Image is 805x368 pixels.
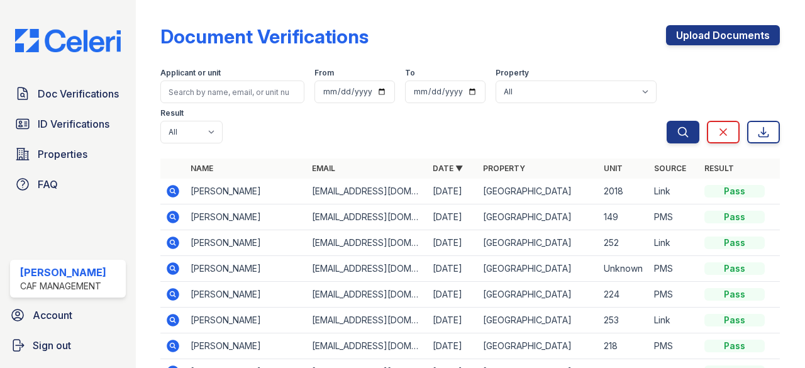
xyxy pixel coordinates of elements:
span: Properties [38,147,87,162]
td: Link [649,308,699,333]
td: PMS [649,204,699,230]
td: Link [649,179,699,204]
td: [PERSON_NAME] [186,230,306,256]
td: 2018 [599,179,649,204]
a: FAQ [10,172,126,197]
td: [DATE] [428,308,478,333]
td: Unknown [599,256,649,282]
td: 252 [599,230,649,256]
td: [GEOGRAPHIC_DATA] [478,204,599,230]
td: [DATE] [428,256,478,282]
span: Doc Verifications [38,86,119,101]
td: [DATE] [428,230,478,256]
div: Pass [704,237,765,249]
td: PMS [649,333,699,359]
div: Pass [704,288,765,301]
td: PMS [649,256,699,282]
td: [EMAIL_ADDRESS][DOMAIN_NAME] [307,204,428,230]
td: [PERSON_NAME] [186,204,306,230]
label: From [314,68,334,78]
td: [EMAIL_ADDRESS][DOMAIN_NAME] [307,282,428,308]
td: Link [649,230,699,256]
span: FAQ [38,177,58,192]
a: Properties [10,142,126,167]
div: CAF Management [20,280,106,293]
td: [DATE] [428,204,478,230]
div: Pass [704,340,765,352]
td: [DATE] [428,333,478,359]
img: CE_Logo_Blue-a8612792a0a2168367f1c8372b55b34899dd931a85d93a1a3d3e32e68fde9ad4.png [5,29,131,53]
td: [GEOGRAPHIC_DATA] [478,256,599,282]
td: 218 [599,333,649,359]
a: Email [312,164,335,173]
label: Property [496,68,529,78]
a: Result [704,164,734,173]
a: Sign out [5,333,131,358]
div: Pass [704,185,765,198]
a: Source [654,164,686,173]
input: Search by name, email, or unit number [160,81,304,103]
td: [DATE] [428,179,478,204]
td: [PERSON_NAME] [186,256,306,282]
td: [GEOGRAPHIC_DATA] [478,333,599,359]
div: Document Verifications [160,25,369,48]
td: [EMAIL_ADDRESS][DOMAIN_NAME] [307,333,428,359]
td: [EMAIL_ADDRESS][DOMAIN_NAME] [307,308,428,333]
td: [PERSON_NAME] [186,333,306,359]
td: 149 [599,204,649,230]
td: [PERSON_NAME] [186,282,306,308]
div: Pass [704,211,765,223]
a: Doc Verifications [10,81,126,106]
td: [PERSON_NAME] [186,308,306,333]
td: [GEOGRAPHIC_DATA] [478,282,599,308]
span: Sign out [33,338,71,353]
td: [DATE] [428,282,478,308]
a: Name [191,164,213,173]
td: 224 [599,282,649,308]
td: PMS [649,282,699,308]
a: Account [5,303,131,328]
label: Applicant or unit [160,68,221,78]
td: [GEOGRAPHIC_DATA] [478,179,599,204]
span: ID Verifications [38,116,109,131]
div: [PERSON_NAME] [20,265,106,280]
a: ID Verifications [10,111,126,137]
td: [EMAIL_ADDRESS][DOMAIN_NAME] [307,179,428,204]
td: [GEOGRAPHIC_DATA] [478,308,599,333]
td: [GEOGRAPHIC_DATA] [478,230,599,256]
div: Pass [704,262,765,275]
div: Pass [704,314,765,326]
a: Upload Documents [666,25,780,45]
a: Property [483,164,525,173]
span: Account [33,308,72,323]
label: Result [160,108,184,118]
a: Unit [604,164,623,173]
a: Date ▼ [433,164,463,173]
td: [EMAIL_ADDRESS][DOMAIN_NAME] [307,230,428,256]
label: To [405,68,415,78]
td: [EMAIL_ADDRESS][DOMAIN_NAME] [307,256,428,282]
td: 253 [599,308,649,333]
td: [PERSON_NAME] [186,179,306,204]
